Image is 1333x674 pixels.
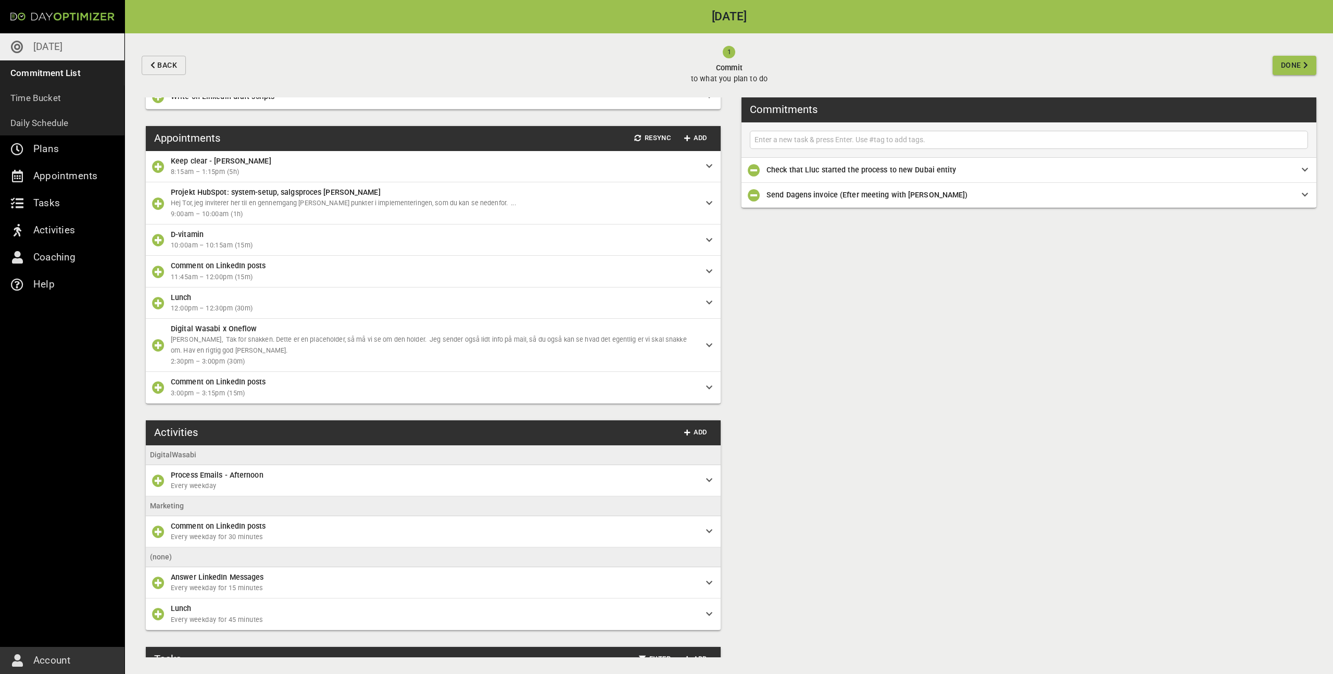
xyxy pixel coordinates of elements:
div: Digital Wasabi x Oneflow[PERSON_NAME], Tak for snakken. Dette er en placeholder, så må vi se om d... [146,319,721,372]
p: Activities [33,222,75,239]
div: Comment on LinkedIn posts3:00pm – 3:15pm (15m) [146,372,721,403]
p: Commitment List [10,66,81,80]
p: Account [33,652,70,669]
h3: Activities [154,425,198,440]
p: Tasks [33,195,60,211]
div: Send Dagens invoice (Efter meeting with [PERSON_NAME]) [741,183,1316,208]
li: Marketing [146,496,721,516]
div: Lunch12:00pm – 12:30pm (30m) [146,288,721,319]
span: Projekt HubSpot: system-setup, salgsproces [PERSON_NAME] [171,188,381,196]
img: Day Optimizer [10,13,115,21]
p: Plans [33,141,59,157]
input: Enter a new task & press Enter. Use #tag to add tags. [752,133,1305,146]
span: Keep clear - [PERSON_NAME] [171,157,271,165]
span: Every weekday for 15 minutes [171,583,698,594]
span: Back [157,59,177,72]
span: 8:15am – 1:15pm (5h) [171,167,698,178]
h3: Commitments [750,102,818,117]
span: 11:45am – 12:00pm (15m) [171,272,698,283]
span: [PERSON_NAME], Tak for snakken. Dette er en placeholder, så må vi se om den holder. Jeg sender og... [171,335,687,354]
button: Committo what you plan to do [190,33,1268,97]
span: Add [683,653,708,665]
span: Digital Wasabi x Oneflow [171,324,257,333]
div: Comment on LinkedIn posts11:45am – 12:00pm (15m) [146,256,721,287]
div: Projekt HubSpot: system-setup, salgsproces [PERSON_NAME]Hej Tor, jeg inviterer her til en gennemg... [146,182,721,224]
div: LunchEvery weekday for 45 minutes [146,598,721,630]
button: Back [142,56,186,75]
span: Filter [639,653,671,665]
span: Every weekday [171,481,698,492]
h3: Tasks [154,651,181,667]
span: Comment on LinkedIn posts [171,261,266,270]
span: Resync [634,132,671,144]
text: 1 [727,48,731,56]
span: Answer LinkedIn Messages [171,573,263,581]
li: (none) [146,547,721,567]
button: Done [1273,56,1316,75]
span: 2:30pm – 3:00pm (30m) [171,356,698,367]
span: Comment on LinkedIn posts [171,378,266,386]
span: 12:00pm – 12:30pm (30m) [171,303,698,314]
span: Add [683,132,708,144]
button: Filter [635,651,675,667]
span: 3:00pm – 3:15pm (15m) [171,388,698,399]
div: Process Emails - AfternoonEvery weekday [146,465,721,496]
p: Help [33,276,55,293]
button: Resync [630,130,675,146]
span: Process Emails - Afternoon [171,471,263,479]
div: Check that Lluc started the process to new Dubai entity [741,158,1316,183]
span: Send Dagens invoice (Efter meeting with [PERSON_NAME]) [766,191,967,199]
span: Lunch [171,604,192,613]
div: Comment on LinkedIn postsEvery weekday for 30 minutes [146,516,721,547]
p: Coaching [33,249,76,266]
span: 9:00am – 10:00am (1h) [171,209,698,220]
span: Check that Lluc started the process to new Dubai entity [766,166,957,174]
span: Commit [691,63,768,73]
span: Hej Tor, jeg inviterer her til en gennemgang [PERSON_NAME] punkter i implementeringen, som du kan... [171,199,516,207]
button: Add [679,651,712,667]
span: Comment on LinkedIn posts [171,522,266,530]
div: D-vitamin10:00am – 10:15am (15m) [146,224,721,256]
p: to what you plan to do [691,73,768,84]
li: DigitalWasabi [146,445,721,465]
span: D-vitamin [171,230,204,239]
h3: Appointments [154,130,220,146]
span: Write on Linkedin draft scripts [171,92,274,101]
div: Answer LinkedIn MessagesEvery weekday for 15 minutes [146,567,721,598]
p: Appointments [33,168,97,184]
span: Lunch [171,293,192,302]
p: [DATE] [33,39,62,55]
span: Every weekday for 45 minutes [171,615,698,626]
p: Daily Schedule [10,116,69,130]
div: Keep clear - [PERSON_NAME]8:15am – 1:15pm (5h) [146,151,721,182]
span: Every weekday for 30 minutes [171,532,698,543]
button: Add [679,130,712,146]
p: Time Bucket [10,91,61,105]
span: 10:00am – 10:15am (15m) [171,240,698,251]
span: Done [1281,59,1301,72]
h2: [DATE] [125,11,1333,23]
button: Add [679,425,712,441]
span: Add [683,427,708,439]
